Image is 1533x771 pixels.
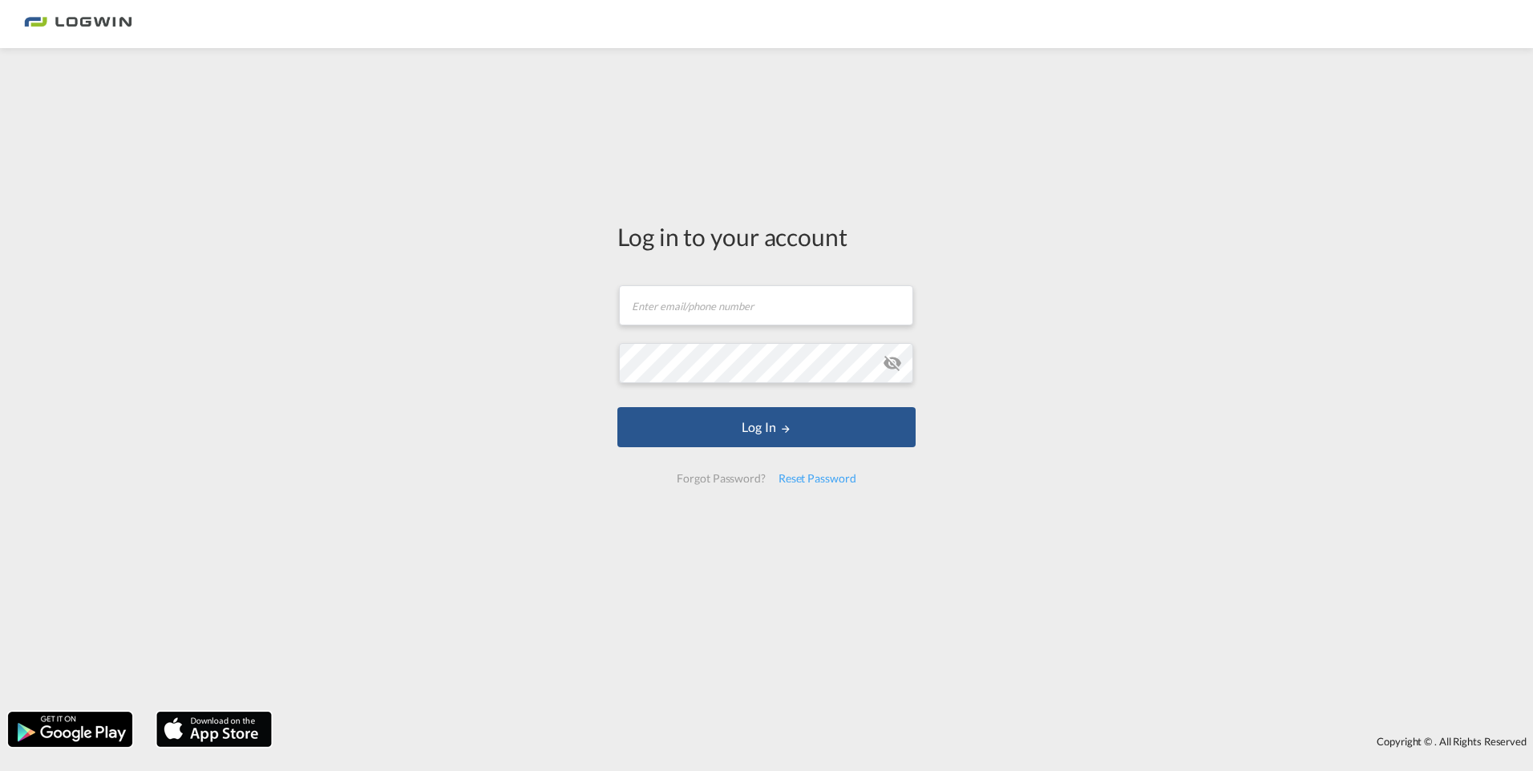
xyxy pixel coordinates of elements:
[772,464,863,493] div: Reset Password
[6,710,134,749] img: google.png
[883,353,902,373] md-icon: icon-eye-off
[619,285,913,325] input: Enter email/phone number
[670,464,771,493] div: Forgot Password?
[280,728,1533,755] div: Copyright © . All Rights Reserved
[617,220,916,253] div: Log in to your account
[155,710,273,749] img: apple.png
[617,407,916,447] button: LOGIN
[24,6,132,42] img: bc73a0e0d8c111efacd525e4c8ad7d32.png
